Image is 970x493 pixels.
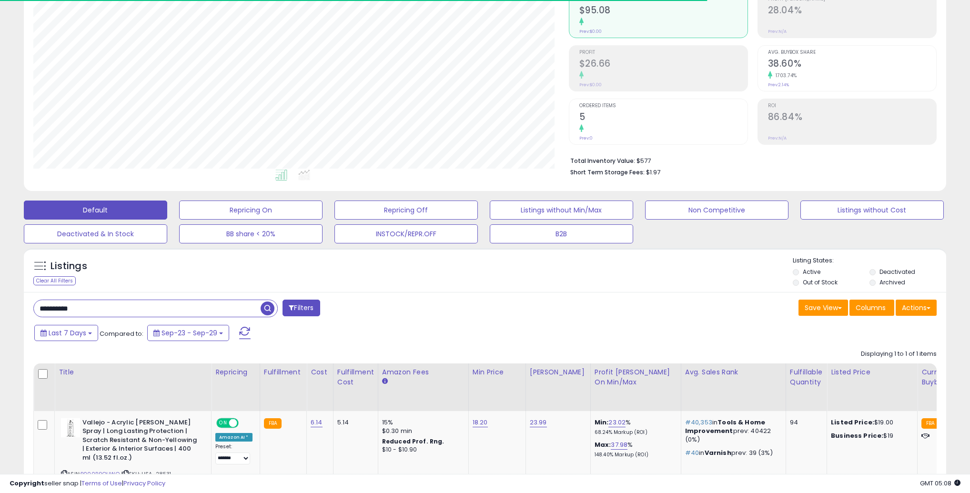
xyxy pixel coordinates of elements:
[595,418,609,427] b: Min:
[24,201,167,220] button: Default
[24,224,167,243] button: Deactivated & In Stock
[579,29,602,34] small: Prev: $0.00
[685,418,765,435] span: Tools & Home Improvement
[382,367,465,377] div: Amazon Fees
[856,303,886,312] span: Columns
[579,5,748,18] h2: $95.08
[311,367,329,377] div: Cost
[803,268,820,276] label: Active
[646,168,660,177] span: $1.97
[685,449,778,457] p: in prev: 39 (3%)
[831,418,910,427] div: $19.00
[382,446,461,454] div: $10 - $10.90
[879,268,915,276] label: Deactivated
[264,367,303,377] div: Fulfillment
[579,111,748,124] h2: 5
[61,418,80,437] img: 31qSsiGL-dL._SL40_.jpg
[49,328,86,338] span: Last 7 Days
[162,328,217,338] span: Sep-23 - Sep-29
[215,367,256,377] div: Repricing
[579,135,593,141] small: Prev: 0
[34,325,98,341] button: Last 7 Days
[879,278,905,286] label: Archived
[768,50,936,55] span: Avg. Buybox Share
[473,418,488,427] a: 18.20
[831,432,910,440] div: $19
[768,58,936,71] h2: 38.60%
[685,448,699,457] span: #40
[337,367,374,387] div: Fulfillment Cost
[579,58,748,71] h2: $26.66
[473,367,522,377] div: Min Price
[311,418,323,427] a: 6.14
[790,418,819,427] div: 94
[382,418,461,427] div: 15%
[51,260,87,273] h5: Listings
[81,479,122,488] a: Terms of Use
[82,418,198,465] b: Vallejo - Acrylic [PERSON_NAME] Spray | Long Lasting Protection | Scratch Resistant & Non-Yellowi...
[10,479,44,488] strong: Copyright
[611,440,627,450] a: 37.98
[382,427,461,435] div: $0.30 min
[831,418,874,427] b: Listed Price:
[595,441,674,458] div: %
[831,367,913,377] div: Listed Price
[793,256,946,265] p: Listing States:
[590,363,681,411] th: The percentage added to the cost of goods (COGS) that forms the calculator for Min & Max prices.
[570,154,930,166] li: $577
[264,418,282,429] small: FBA
[215,433,253,442] div: Amazon AI *
[237,419,253,427] span: OFF
[59,367,207,377] div: Title
[595,418,674,436] div: %
[570,168,645,176] b: Short Term Storage Fees:
[100,329,143,338] span: Compared to:
[685,418,712,427] span: #40,353
[685,418,778,444] p: in prev: 40422 (0%)
[705,448,731,457] span: Varnish
[179,224,323,243] button: BB share < 20%
[685,367,782,377] div: Avg. Sales Rank
[896,300,937,316] button: Actions
[768,5,936,18] h2: 28.04%
[579,82,602,88] small: Prev: $0.00
[849,300,894,316] button: Columns
[530,418,547,427] a: 23.99
[595,452,674,458] p: 148.40% Markup (ROI)
[768,111,936,124] h2: 86.84%
[595,367,677,387] div: Profit [PERSON_NAME] on Min/Max
[803,278,838,286] label: Out of Stock
[831,431,883,440] b: Business Price:
[768,103,936,109] span: ROI
[595,440,611,449] b: Max:
[608,418,626,427] a: 23.02
[595,429,674,436] p: 68.24% Markup (ROI)
[334,201,478,220] button: Repricing Off
[215,443,253,465] div: Preset:
[800,201,944,220] button: Listings without Cost
[283,300,320,316] button: Filters
[790,367,823,387] div: Fulfillable Quantity
[490,201,633,220] button: Listings without Min/Max
[579,50,748,55] span: Profit
[768,135,787,141] small: Prev: N/A
[33,276,76,285] div: Clear All Filters
[530,367,586,377] div: [PERSON_NAME]
[579,103,748,109] span: Ordered Items
[920,479,960,488] span: 2025-10-8 05:08 GMT
[147,325,229,341] button: Sep-23 - Sep-29
[382,437,445,445] b: Reduced Prof. Rng.
[10,479,165,488] div: seller snap | |
[334,224,478,243] button: INSTOCK/REPR.OFF
[645,201,788,220] button: Non Competitive
[798,300,848,316] button: Save View
[861,350,937,359] div: Displaying 1 to 1 of 1 items
[768,29,787,34] small: Prev: N/A
[382,377,388,386] small: Amazon Fees.
[768,82,789,88] small: Prev: 2.14%
[570,157,635,165] b: Total Inventory Value:
[123,479,165,488] a: Privacy Policy
[179,201,323,220] button: Repricing On
[490,224,633,243] button: B2B
[217,419,229,427] span: ON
